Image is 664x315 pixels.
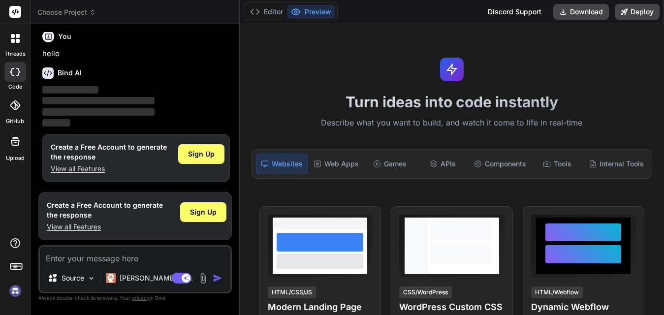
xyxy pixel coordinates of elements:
[310,154,363,174] div: Web Apps
[531,286,583,298] div: HTML/Webflow
[6,117,24,126] label: GitHub
[188,149,215,159] span: Sign Up
[47,222,163,232] p: View all Features
[6,154,25,162] label: Upload
[38,293,232,303] p: Always double-check its answers. Your in Bind
[42,97,155,104] span: ‌
[532,154,583,174] div: Tools
[87,274,95,283] img: Pick Models
[47,200,163,220] h1: Create a Free Account to generate the response
[246,117,658,129] p: Describe what you want to build, and watch it come to life in real-time
[132,295,150,301] span: privacy
[7,283,24,299] img: signin
[190,207,217,217] span: Sign Up
[470,154,530,174] div: Components
[51,142,167,162] h1: Create a Free Account to generate the response
[246,5,287,19] button: Editor
[482,4,547,20] div: Discord Support
[42,108,155,116] span: ‌
[8,83,22,91] label: code
[4,50,26,58] label: threads
[399,300,504,314] h4: WordPress Custom CSS
[268,300,373,314] h4: Modern Landing Page
[553,4,609,20] button: Download
[106,273,116,283] img: Claude 4 Sonnet
[42,119,70,126] span: ‌
[42,86,98,94] span: ‌
[256,154,308,174] div: Websites
[417,154,468,174] div: APIs
[585,154,648,174] div: Internal Tools
[615,4,660,20] button: Deploy
[287,5,335,19] button: Preview
[399,286,452,298] div: CSS/WordPress
[51,164,167,174] p: View all Features
[62,273,84,283] p: Source
[197,273,209,284] img: attachment
[58,68,82,78] h6: Bind AI
[42,48,230,60] p: hello
[58,31,71,41] h6: You
[120,273,193,283] p: [PERSON_NAME] 4 S..
[365,154,415,174] div: Games
[37,7,96,17] span: Choose Project
[213,273,222,283] img: icon
[268,286,316,298] div: HTML/CSS/JS
[246,93,658,111] h1: Turn ideas into code instantly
